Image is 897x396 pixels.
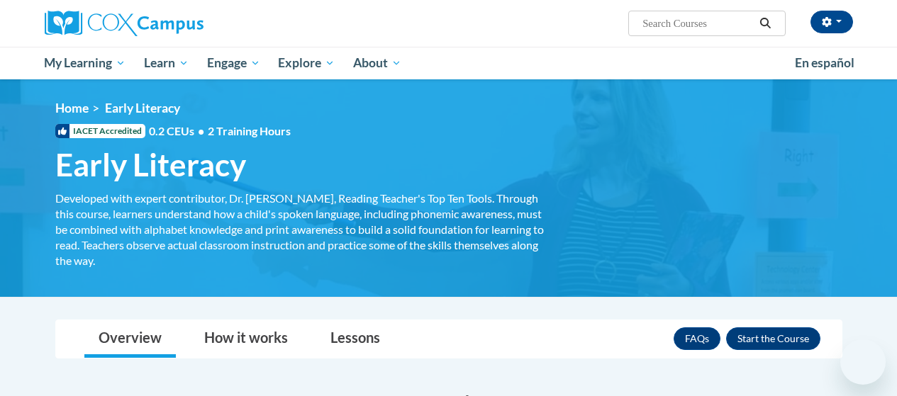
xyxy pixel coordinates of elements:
[674,327,720,350] a: FAQs
[726,327,820,350] button: Enroll
[316,320,394,358] a: Lessons
[34,47,864,79] div: Main menu
[198,47,269,79] a: Engage
[35,47,135,79] a: My Learning
[641,15,754,32] input: Search Courses
[135,47,198,79] a: Learn
[840,339,886,385] iframe: Button to launch messaging window
[45,11,204,36] img: Cox Campus
[55,124,145,138] span: IACET Accredited
[105,101,180,115] span: Early Literacy
[45,11,300,36] a: Cox Campus
[353,55,401,72] span: About
[278,55,335,72] span: Explore
[344,47,411,79] a: About
[55,146,246,183] span: Early Literacy
[55,101,89,115] a: Home
[754,15,776,32] button: Search
[198,124,204,137] span: •
[44,55,126,72] span: My Learning
[810,11,853,33] button: Account Settings
[149,123,291,139] span: 0.2 CEUs
[269,47,344,79] a: Explore
[207,55,260,72] span: Engage
[55,191,545,268] div: Developed with expert contributor, Dr. [PERSON_NAME], Reading Teacher's Top Ten Tools. Through th...
[795,55,854,70] span: En español
[786,48,864,78] a: En español
[190,320,302,358] a: How it works
[208,124,291,137] span: 2 Training Hours
[144,55,189,72] span: Learn
[84,320,176,358] a: Overview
